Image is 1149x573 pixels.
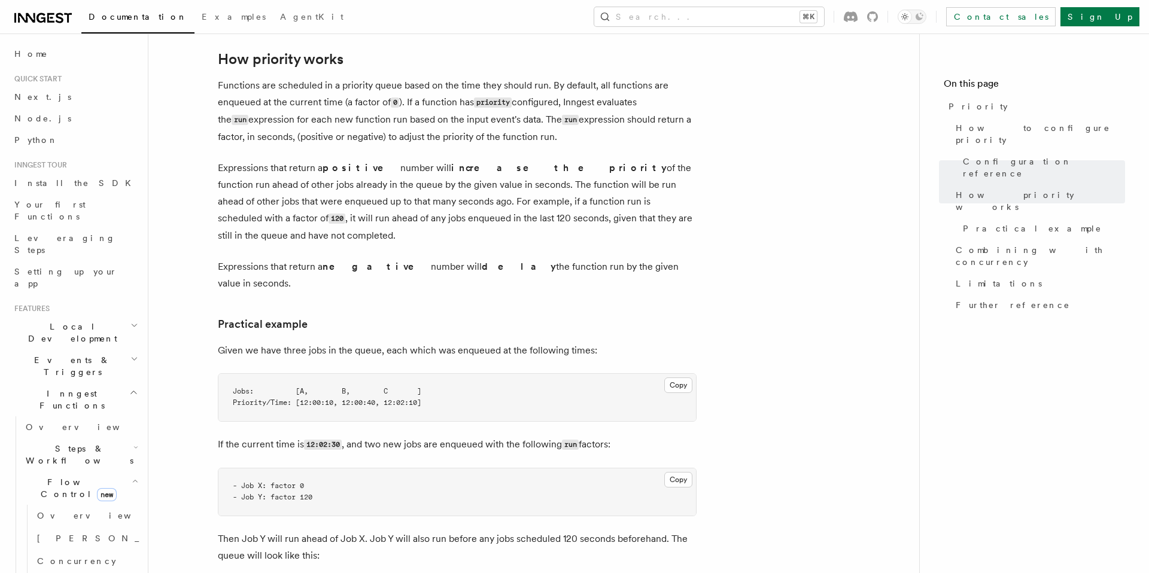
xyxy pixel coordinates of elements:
a: Examples [194,4,273,32]
span: - Job Y: factor 120 [233,493,312,501]
strong: negative [323,261,431,272]
span: How priority works [956,189,1125,213]
span: Features [10,304,50,313]
code: run [562,115,579,125]
span: Examples [202,12,266,22]
span: Further reference [956,299,1070,311]
a: Overview [32,505,141,526]
a: Further reference [951,294,1125,316]
kbd: ⌘K [800,11,817,23]
p: Expressions that return a number will of the function run ahead of other jobs already in the queu... [218,160,697,244]
strong: delay [482,261,556,272]
span: Overview [37,511,160,520]
span: Jobs: [A, B, C ] [233,387,421,395]
a: How priority works [218,51,344,68]
a: Overview [21,416,141,438]
a: Practical example [958,218,1125,239]
a: Leveraging Steps [10,227,141,261]
a: Setting up your app [10,261,141,294]
span: Setting up your app [14,267,117,288]
span: Leveraging Steps [14,233,115,255]
code: 120 [329,214,345,224]
span: Priority/Time: [12:00:10, 12:00:40, 12:02:10] [233,398,421,407]
p: Functions are scheduled in a priority queue based on the time they should run. By default, all fu... [218,77,697,145]
span: Quick start [10,74,62,84]
a: Priority [944,96,1125,117]
span: Overview [26,422,149,432]
button: Search...⌘K [594,7,824,26]
span: Local Development [10,321,130,345]
span: - Job X: factor 0 [233,481,304,490]
strong: increase the priority [451,162,667,173]
code: 0 [391,97,399,108]
a: Combining with concurrency [951,239,1125,273]
p: Then Job Y will run ahead of Job X. Job Y will also run before any jobs scheduled 120 seconds bef... [218,531,697,564]
span: Practical example [963,223,1102,234]
a: Node.js [10,108,141,129]
span: Steps & Workflows [21,443,133,467]
code: run [232,115,248,125]
a: Home [10,43,141,65]
a: Your first Functions [10,194,141,227]
h4: On this page [944,77,1125,96]
span: Node.js [14,114,71,123]
a: Python [10,129,141,151]
a: How priority works [951,184,1125,218]
span: Flow Control [21,476,132,500]
span: [PERSON_NAME] [37,534,212,543]
p: Given we have three jobs in the queue, each which was enqueued at the following times: [218,342,697,359]
a: Sign Up [1060,7,1139,26]
a: Contact sales [946,7,1056,26]
button: Copy [664,377,692,393]
span: Events & Triggers [10,354,130,378]
code: priority [474,97,512,108]
span: How to configure priority [956,122,1125,146]
button: Events & Triggers [10,349,141,383]
span: Inngest tour [10,160,67,170]
p: If the current time is , and two new jobs are enqueued with the following factors: [218,436,697,453]
span: Python [14,135,58,145]
span: Combining with concurrency [956,244,1125,268]
a: Configuration reference [958,151,1125,184]
button: Steps & Workflows [21,438,141,471]
span: Home [14,48,48,60]
button: Flow Controlnew [21,471,141,505]
span: Limitations [956,278,1042,289]
code: run [562,440,579,450]
a: Next.js [10,86,141,108]
span: Configuration reference [963,156,1125,179]
span: Next.js [14,92,71,102]
button: Toggle dark mode [898,10,926,24]
button: Inngest Functions [10,383,141,416]
span: Your first Functions [14,200,86,221]
strong: positive [323,162,400,173]
span: new [97,488,117,501]
a: AgentKit [273,4,351,32]
code: 12:02:30 [304,440,342,450]
a: Install the SDK [10,172,141,194]
p: Expressions that return a number will the function run by the given value in seconds. [218,258,697,292]
span: Install the SDK [14,178,138,188]
a: Concurrency [32,550,141,572]
a: Documentation [81,4,194,33]
span: Inngest Functions [10,388,129,412]
span: AgentKit [280,12,344,22]
button: Local Development [10,316,141,349]
span: Concurrency [37,556,116,566]
span: Documentation [89,12,187,22]
a: How to configure priority [951,117,1125,151]
span: Priority [949,100,1008,112]
button: Copy [664,472,692,487]
a: Limitations [951,273,1125,294]
a: [PERSON_NAME] [32,526,141,550]
a: Practical example [218,316,308,333]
